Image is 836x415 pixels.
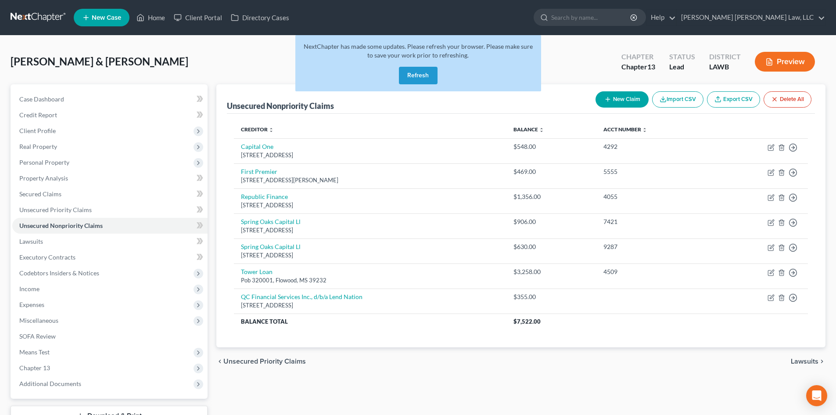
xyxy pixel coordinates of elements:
[647,62,655,71] span: 13
[241,243,301,250] a: Spring Oaks Capital Ll
[603,242,706,251] div: 9287
[19,317,58,324] span: Miscellaneous
[513,167,589,176] div: $469.00
[92,14,121,21] span: New Case
[19,127,56,134] span: Client Profile
[669,62,695,72] div: Lead
[241,176,499,184] div: [STREET_ADDRESS][PERSON_NAME]
[709,52,741,62] div: District
[652,91,703,108] button: Import CSV
[12,202,208,218] a: Unsecured Priority Claims
[669,52,695,62] div: Status
[304,43,533,59] span: NextChapter has made some updates. Please refresh your browser. Please make sure to save your wor...
[241,276,499,285] div: Pob 320001, Flowood, MS 39232
[19,190,61,198] span: Secured Claims
[551,9,631,25] input: Search by name...
[19,253,75,261] span: Executory Contracts
[399,67,438,84] button: Refresh
[241,268,273,275] a: Tower Loan
[19,174,68,182] span: Property Analysis
[603,267,706,276] div: 4509
[241,301,499,310] div: [STREET_ADDRESS]
[806,385,827,406] div: Open Intercom Messenger
[12,107,208,123] a: Credit Report
[19,332,56,340] span: SOFA Review
[234,314,506,329] th: Balance Total
[513,267,589,276] div: $3,258.00
[19,301,44,308] span: Expenses
[19,159,69,166] span: Personal Property
[603,126,647,133] a: Acct Number unfold_more
[603,167,706,176] div: 5555
[513,126,544,133] a: Balance unfold_more
[227,101,334,111] div: Unsecured Nonpriority Claims
[241,226,499,235] div: [STREET_ADDRESS]
[12,234,208,249] a: Lawsuits
[709,62,741,72] div: LAWB
[241,251,499,260] div: [STREET_ADDRESS]
[621,52,655,62] div: Chapter
[19,348,50,356] span: Means Test
[11,55,188,68] span: [PERSON_NAME] & [PERSON_NAME]
[12,170,208,186] a: Property Analysis
[677,10,825,25] a: [PERSON_NAME] [PERSON_NAME] Law, LLC
[621,62,655,72] div: Chapter
[216,358,223,365] i: chevron_left
[764,91,811,108] button: Delete All
[12,91,208,107] a: Case Dashboard
[513,142,589,151] div: $548.00
[241,193,288,200] a: Republic Finance
[818,358,825,365] i: chevron_right
[603,217,706,226] div: 7421
[12,328,208,344] a: SOFA Review
[513,192,589,201] div: $1,356.00
[19,238,43,245] span: Lawsuits
[19,364,50,372] span: Chapter 13
[19,95,64,103] span: Case Dashboard
[19,143,57,150] span: Real Property
[755,52,815,72] button: Preview
[269,127,274,133] i: unfold_more
[513,292,589,301] div: $355.00
[12,186,208,202] a: Secured Claims
[19,285,39,292] span: Income
[791,358,818,365] span: Lawsuits
[241,151,499,159] div: [STREET_ADDRESS]
[19,222,103,229] span: Unsecured Nonpriority Claims
[241,168,277,175] a: First Premier
[707,91,760,108] a: Export CSV
[19,206,92,213] span: Unsecured Priority Claims
[241,218,301,225] a: Spring Oaks Capital Ll
[19,380,81,387] span: Additional Documents
[513,217,589,226] div: $906.00
[19,269,99,277] span: Codebtors Insiders & Notices
[169,10,226,25] a: Client Portal
[791,358,825,365] button: Lawsuits chevron_right
[646,10,676,25] a: Help
[241,126,274,133] a: Creditor unfold_more
[539,127,544,133] i: unfold_more
[226,10,294,25] a: Directory Cases
[596,91,649,108] button: New Claim
[12,218,208,234] a: Unsecured Nonpriority Claims
[132,10,169,25] a: Home
[642,127,647,133] i: unfold_more
[241,293,362,300] a: QC Financial Services Inc., d/b/a Lend Nation
[241,201,499,209] div: [STREET_ADDRESS]
[19,111,57,119] span: Credit Report
[12,249,208,265] a: Executory Contracts
[241,143,273,150] a: Capital One
[603,192,706,201] div: 4055
[513,242,589,251] div: $630.00
[223,358,306,365] span: Unsecured Priority Claims
[603,142,706,151] div: 4292
[216,358,306,365] button: chevron_left Unsecured Priority Claims
[513,318,541,325] span: $7,522.00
